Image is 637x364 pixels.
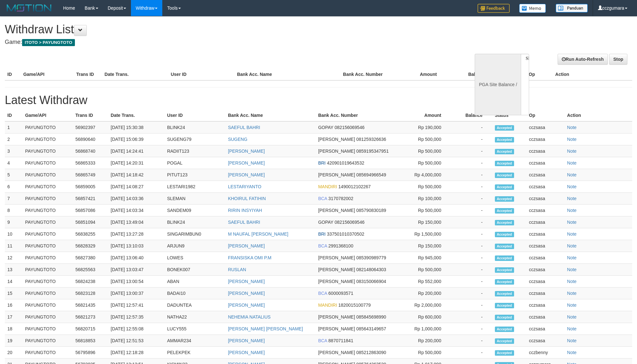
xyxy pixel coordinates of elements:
[553,69,632,80] th: Action
[356,314,386,320] span: 085845698990
[108,299,165,311] td: [DATE] 12:57:41
[451,287,492,299] td: -
[22,109,73,121] th: Game/API
[451,169,492,181] td: -
[228,279,265,284] a: [PERSON_NAME]
[108,252,165,264] td: [DATE] 13:06:40
[567,137,577,142] a: Note
[165,252,225,264] td: LOWES
[402,109,451,121] th: Amount
[73,335,108,347] td: 56818853
[5,311,22,323] td: 17
[228,326,303,331] a: [PERSON_NAME] [PERSON_NAME]
[402,228,451,240] td: Rp 1,500,000
[402,205,451,216] td: Rp 500,000
[318,291,327,296] span: BCA
[108,311,165,323] td: [DATE] 12:57:35
[108,157,165,169] td: [DATE] 14:20:31
[165,181,225,193] td: LESTARI1982
[495,196,514,202] span: Accepted
[165,145,225,157] td: RADIIT123
[567,314,577,320] a: Note
[228,314,270,320] a: NEHEMIA NATALIUS
[108,228,165,240] td: [DATE] 13:27:28
[318,172,355,177] span: [PERSON_NAME]
[402,287,451,299] td: Rp 200,000
[318,303,337,308] span: MANDIRI
[447,69,495,80] th: Balance
[228,160,265,166] a: [PERSON_NAME]
[609,54,627,65] a: Stop
[451,157,492,169] td: -
[318,255,355,260] span: [PERSON_NAME]
[527,145,565,157] td: cczsasa
[328,243,353,248] span: 2991368100
[5,347,22,359] td: 20
[402,181,451,193] td: Rp 500,000
[356,326,386,331] span: 085643149657
[318,231,326,237] span: BRI
[567,291,577,296] a: Note
[567,220,577,225] a: Note
[73,276,108,287] td: 56824238
[318,326,355,331] span: [PERSON_NAME]
[228,149,265,154] a: [PERSON_NAME]
[22,216,73,228] td: PAYUNGTOTO
[402,276,451,287] td: Rp 552,000
[402,347,451,359] td: Rp 500,000
[495,291,514,296] span: Accepted
[318,279,355,284] span: [PERSON_NAME]
[73,205,108,216] td: 56857086
[567,243,577,248] a: Note
[527,228,565,240] td: cczsasa
[318,149,355,154] span: [PERSON_NAME]
[165,205,225,216] td: SANDEM09
[519,4,546,13] img: Button%20Memo.svg
[5,39,418,45] h4: Game:
[165,276,225,287] td: ABAN
[318,184,337,189] span: MANDIRI
[567,184,577,189] a: Note
[73,299,108,311] td: 56821435
[356,208,386,213] span: 085790830189
[165,335,225,347] td: AMMAR234
[108,133,165,145] td: [DATE] 15:06:39
[327,160,364,166] span: 420901019643532
[558,54,608,65] a: Run Auto-Refresh
[478,4,510,13] img: Feedback.jpg
[567,303,577,308] a: Note
[234,69,340,80] th: Bank Acc. Name
[5,276,22,287] td: 14
[22,264,73,276] td: PAYUNGTOTO
[356,255,386,260] span: 085390989779
[73,157,108,169] td: 56865333
[165,228,225,240] td: SINGARIMBUN0
[228,291,265,296] a: [PERSON_NAME]
[451,109,492,121] th: Balance
[168,69,234,80] th: User ID
[228,196,266,201] a: KHOIRUL FATIHIN
[316,109,402,121] th: Bank Acc. Number
[402,216,451,228] td: Rp 150,000
[108,193,165,205] td: [DATE] 14:03:36
[567,255,577,260] a: Note
[22,205,73,216] td: PAYUNGTOTO
[402,240,451,252] td: Rp 150,000
[73,145,108,157] td: 56868740
[165,323,225,335] td: LUCY555
[567,196,577,201] a: Note
[165,299,225,311] td: DADUNTEA
[108,335,165,347] td: [DATE] 12:51:53
[73,133,108,145] td: 56890640
[22,287,73,299] td: PAYUNGTOTO
[165,240,225,252] td: ARJUN9
[5,181,22,193] td: 6
[318,350,355,355] span: [PERSON_NAME]
[495,173,514,178] span: Accepted
[5,133,22,145] td: 2
[356,279,386,284] span: 083150066904
[527,264,565,276] td: cczsasa
[108,216,165,228] td: [DATE] 13:49:04
[5,228,22,240] td: 10
[402,121,451,133] td: Rp 190,000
